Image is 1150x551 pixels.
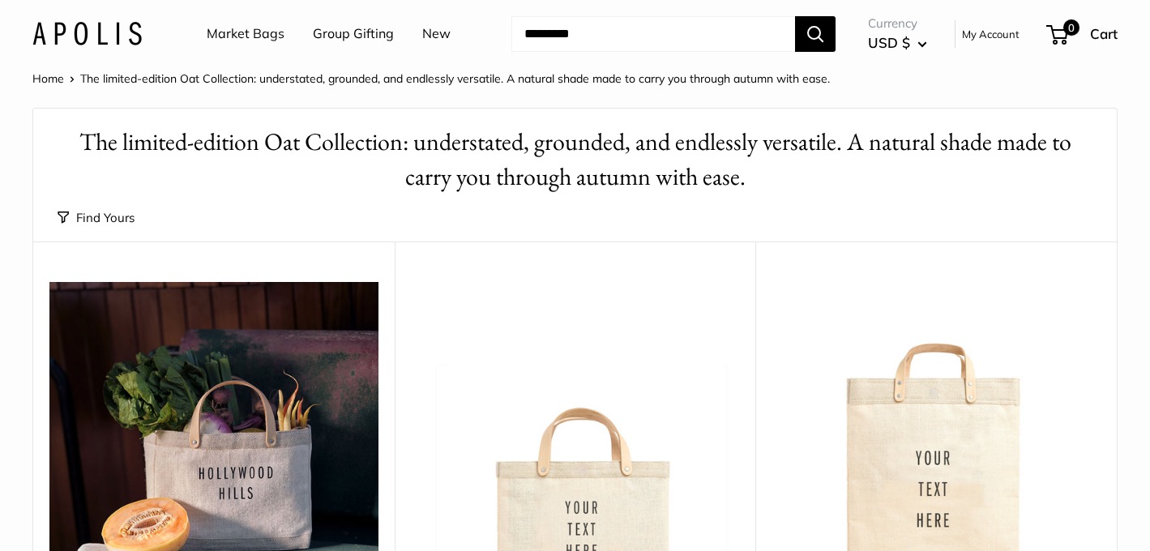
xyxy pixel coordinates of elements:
span: Currency [868,12,927,35]
span: Cart [1090,25,1118,42]
nav: Breadcrumb [32,68,830,89]
a: New [422,22,451,46]
span: The limited-edition Oat Collection: understated, grounded, and endlessly versatile. A natural sha... [80,71,830,86]
button: USD $ [868,30,927,56]
a: Group Gifting [313,22,394,46]
span: 0 [1063,19,1079,36]
button: Search [795,16,836,52]
span: USD $ [868,34,910,51]
a: My Account [962,24,1020,44]
a: Home [32,71,64,86]
input: Search... [511,16,795,52]
h1: The limited-edition Oat Collection: understated, grounded, and endlessly versatile. A natural sha... [58,125,1092,194]
a: Market Bags [207,22,284,46]
img: Apolis [32,22,142,45]
button: Find Yours [58,207,135,229]
a: 0 Cart [1048,21,1118,47]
